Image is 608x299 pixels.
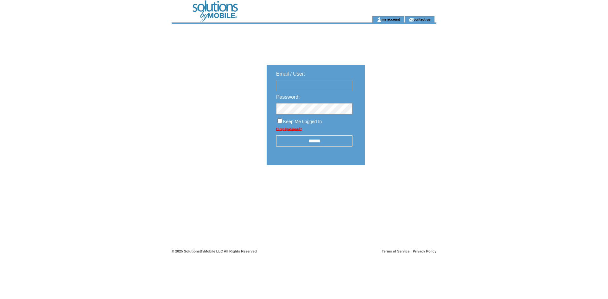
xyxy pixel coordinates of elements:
[377,17,382,22] img: account_icon.gif
[414,17,430,21] a: contact us
[409,17,414,22] img: contact_us_icon.gif
[283,119,322,124] span: Keep Me Logged In
[276,127,302,131] a: Forgot password?
[411,249,412,253] span: |
[382,249,410,253] a: Terms of Service
[383,181,415,189] img: transparent.png
[276,94,300,100] span: Password:
[382,17,400,21] a: my account
[413,249,436,253] a: Privacy Policy
[172,249,257,253] span: © 2025 SolutionsByMobile LLC All Rights Reserved
[276,71,305,77] span: Email / User:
